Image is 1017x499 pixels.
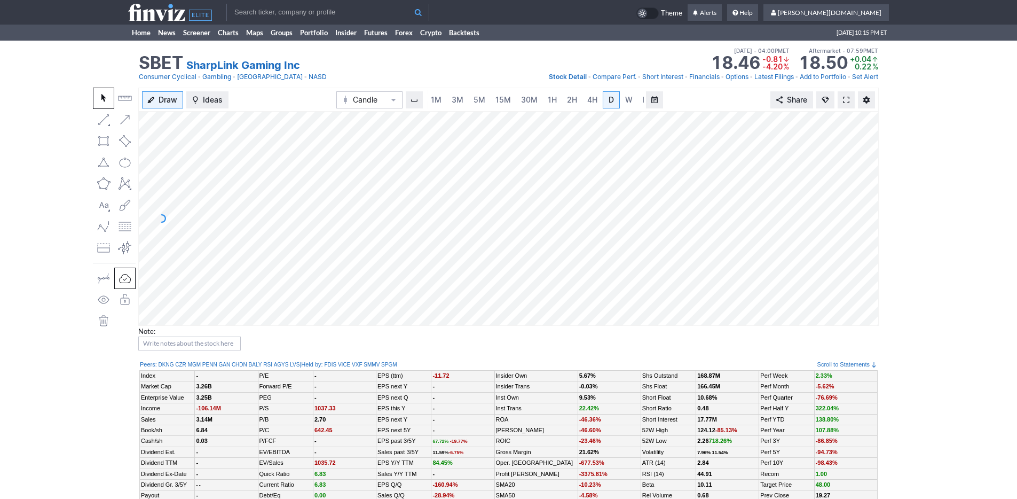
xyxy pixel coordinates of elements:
[140,425,195,435] td: Book/sh
[684,72,688,82] span: •
[641,371,696,381] td: Shs Outstand
[376,381,431,392] td: EPS next Y
[727,4,758,21] a: Help
[816,394,838,401] span: -76.69%
[258,436,313,447] td: P/FCF
[391,25,416,41] a: Forex
[734,46,790,56] span: [DATE] 04:00PM ET
[549,73,587,81] span: Stock Detail
[800,72,846,82] a: Add to Portfolio
[93,310,114,332] button: Remove all autosaved drawings
[376,403,431,414] td: EPS this Y
[759,436,814,447] td: Perf 3Y
[140,447,195,457] td: Dividend Est.
[140,458,195,469] td: Dividend TTM
[579,459,604,466] span: -677.53%
[579,427,601,433] span: -46.60%
[567,95,577,104] span: 2H
[196,482,200,488] small: - -
[232,72,236,82] span: •
[816,481,831,488] a: 48.00
[376,469,431,479] td: Sales Y/Y TTM
[641,479,696,490] td: Beta
[709,438,732,444] span: 718.26%
[636,7,682,19] a: Theme
[232,361,247,369] a: CHDN
[593,73,636,81] span: Compare Perf.
[196,492,198,498] b: -
[432,383,435,389] b: -
[543,91,562,108] a: 1H
[93,194,114,216] button: Text
[406,91,423,108] button: Interval
[516,91,542,108] a: 30M
[196,372,198,379] b: -
[140,361,299,369] div: :
[258,447,313,457] td: EV/EBITDA
[258,392,313,403] td: PEG
[290,361,299,369] a: LVS
[759,447,814,457] td: Perf 5Y
[469,91,490,108] a: 5M
[196,449,198,455] b: -
[847,72,851,82] span: •
[226,4,429,21] input: Search ticker, company or profile
[816,459,838,466] span: -98.43%
[114,289,136,310] button: Lock drawings
[448,450,463,455] span: -6.75%
[697,394,717,401] a: 10.68%
[263,361,272,369] a: RSI
[202,72,231,82] a: Gambling
[154,25,179,41] a: News
[579,438,601,444] span: -23.46%
[301,361,321,368] a: Held by
[432,450,463,455] small: 11.59%
[338,361,350,369] a: VICE
[816,372,832,379] span: 2.33%
[114,152,136,173] button: Ellipse
[711,54,760,72] strong: 18.46
[114,237,136,259] button: Anchored VWAP
[196,427,207,433] b: 6.84
[495,95,511,104] span: 15M
[267,25,296,41] a: Groups
[353,95,386,105] span: Candle
[93,152,114,173] button: Triangle
[689,72,720,82] a: Financials
[816,405,839,411] span: 322.04%
[314,394,317,401] b: -
[258,381,313,392] td: Forward P/E
[432,416,435,423] b: -
[198,72,201,82] span: •
[196,438,207,444] b: 0.03
[579,492,598,498] span: -4.58%
[140,469,195,479] td: Dividend Ex-Date
[242,25,267,41] a: Maps
[376,479,431,490] td: EPS Q/Q
[620,91,637,108] a: W
[872,62,878,71] span: %
[494,458,578,469] td: Oper. [GEOGRAPHIC_DATA]
[332,25,360,41] a: Insider
[491,91,516,108] a: 15M
[562,91,582,108] a: 2H
[314,416,326,423] b: 2.70
[142,91,183,108] button: Draw
[140,381,195,392] td: Market Cap
[646,91,663,108] button: Range
[759,371,814,381] td: Perf Week
[432,372,449,379] span: -11.72
[697,372,720,379] b: 168.87M
[274,361,289,369] a: AGYS
[726,72,748,82] a: Options
[816,449,838,455] span: -94.73%
[416,25,445,41] a: Crypto
[494,371,578,381] td: Insider Own
[858,91,875,108] button: Chart Settings
[642,394,671,401] a: Short Float
[196,405,220,411] span: -106.14M
[579,449,599,455] b: 21.62%
[641,425,696,435] td: 52W High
